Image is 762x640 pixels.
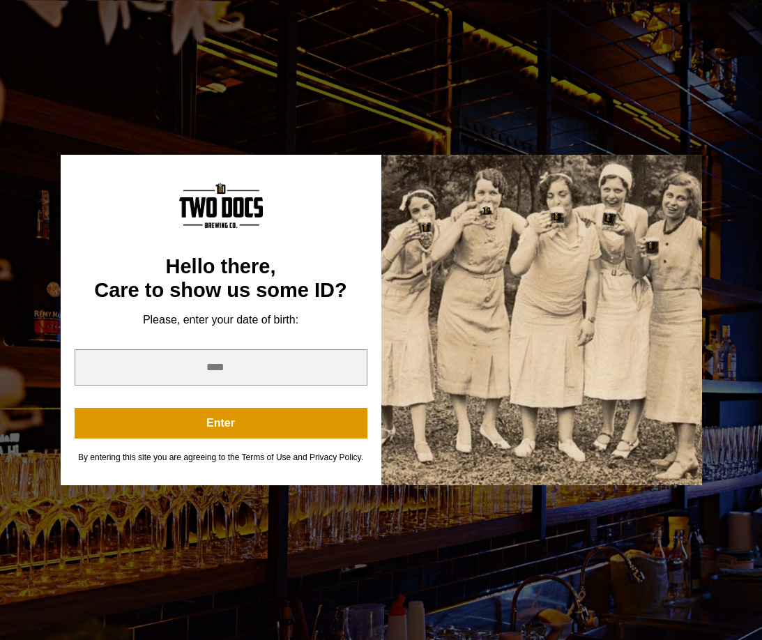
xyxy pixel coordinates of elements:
div: Please, enter your date of birth: [75,313,367,327]
div: Hello there, Care to show us some ID? [75,255,367,302]
button: Enter [75,408,367,439]
div: By entering this site you are agreeing to the Terms of Use and Privacy Policy. [75,452,367,463]
img: Content Logo [179,183,263,228]
input: year [75,349,367,386]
